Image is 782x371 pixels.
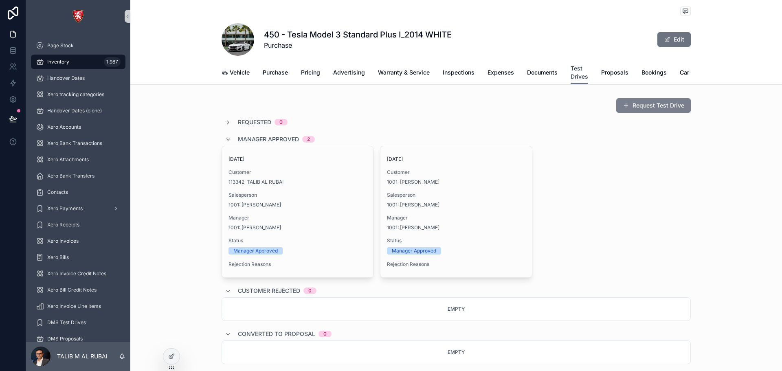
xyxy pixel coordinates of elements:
[657,32,691,47] button: Edit
[264,40,452,50] span: Purchase
[31,136,125,151] a: Xero Bank Transactions
[601,65,628,81] a: Proposals
[380,146,532,278] a: [DATE]Customer1001: [PERSON_NAME]Salesperson1001: [PERSON_NAME]Manager1001: [PERSON_NAME]StatusMa...
[387,179,439,185] span: 1001: [PERSON_NAME]
[333,65,365,81] a: Advertising
[31,169,125,183] a: Xero Bank Transfers
[47,270,106,277] span: Xero Invoice Credit Notes
[527,65,558,81] a: Documents
[323,331,327,337] div: 0
[443,68,474,77] span: Inspections
[680,68,706,77] span: Car Move
[378,65,430,81] a: Warranty & Service
[47,124,81,130] span: Xero Accounts
[308,288,312,294] div: 0
[47,156,89,163] span: Xero Attachments
[238,118,271,126] span: Requested
[307,136,310,143] div: 2
[263,65,288,81] a: Purchase
[228,202,281,208] a: 1001: [PERSON_NAME]
[387,169,525,176] span: Customer
[238,287,300,295] span: Customer Rejected
[488,65,514,81] a: Expenses
[47,108,102,114] span: Handover Dates (clone)
[230,68,250,77] span: Vehicle
[47,319,86,326] span: DMS Test Drives
[222,146,373,278] a: [DATE]Customer113342: TALIB AL RUBAISalesperson1001: [PERSON_NAME]Manager1001: [PERSON_NAME]Statu...
[571,64,588,81] span: Test Drives
[448,306,465,312] span: Empty
[47,173,94,179] span: Xero Bank Transfers
[31,250,125,265] a: Xero Bills
[387,202,439,208] a: 1001: [PERSON_NAME]
[387,224,439,231] a: 1001: [PERSON_NAME]
[31,71,125,86] a: Handover Dates
[264,29,452,40] h1: 450 - Tesla Model 3 Standard Plus I_2014 WHITE
[279,119,283,125] div: 0
[47,222,79,228] span: Xero Receipts
[31,201,125,216] a: Xero Payments
[57,352,108,360] p: TALIB M AL RUBAI
[31,331,125,346] a: DMS Proposals
[301,68,320,77] span: Pricing
[47,42,74,49] span: Page Stock
[31,103,125,118] a: Handover Dates (clone)
[222,65,250,81] a: Vehicle
[31,185,125,200] a: Contacts
[527,68,558,77] span: Documents
[31,283,125,297] a: Xero Bill Credit Notes
[387,215,525,221] span: Manager
[228,179,283,185] a: 113342: TALIB AL RUBAI
[392,247,436,255] div: Manager Approved
[31,55,125,69] a: Inventory1,987
[47,75,85,81] span: Handover Dates
[387,192,525,198] span: Salesperson
[47,59,69,65] span: Inventory
[31,217,125,232] a: Xero Receipts
[228,237,367,244] span: Status
[47,238,79,244] span: Xero Invoices
[31,152,125,167] a: Xero Attachments
[263,68,288,77] span: Purchase
[47,287,97,293] span: Xero Bill Credit Notes
[228,192,367,198] span: Salesperson
[31,266,125,281] a: Xero Invoice Credit Notes
[31,38,125,53] a: Page Stock
[47,189,68,195] span: Contacts
[301,65,320,81] a: Pricing
[104,57,121,67] div: 1,987
[571,61,588,85] a: Test Drives
[31,315,125,330] a: DMS Test Drives
[443,65,474,81] a: Inspections
[47,303,101,310] span: Xero Invoice Line Items
[641,68,667,77] span: Bookings
[47,205,83,212] span: Xero Payments
[333,68,365,77] span: Advertising
[378,68,430,77] span: Warranty & Service
[31,299,125,314] a: Xero Invoice Line Items
[228,156,367,162] span: [DATE]
[238,135,299,143] span: Manager Approved
[601,68,628,77] span: Proposals
[72,10,85,23] img: App logo
[228,224,281,231] a: 1001: [PERSON_NAME]
[233,247,278,255] div: Manager Approved
[616,98,691,113] button: Request Test Drive
[47,140,102,147] span: Xero Bank Transactions
[680,65,706,81] a: Car Move
[26,33,130,342] div: scrollable content
[387,237,525,244] span: Status
[228,261,367,268] span: Rejection Reasons
[488,68,514,77] span: Expenses
[238,330,315,338] span: Converted to Proposal
[47,91,104,98] span: Xero tracking categories
[47,336,83,342] span: DMS Proposals
[47,254,69,261] span: Xero Bills
[228,215,367,221] span: Manager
